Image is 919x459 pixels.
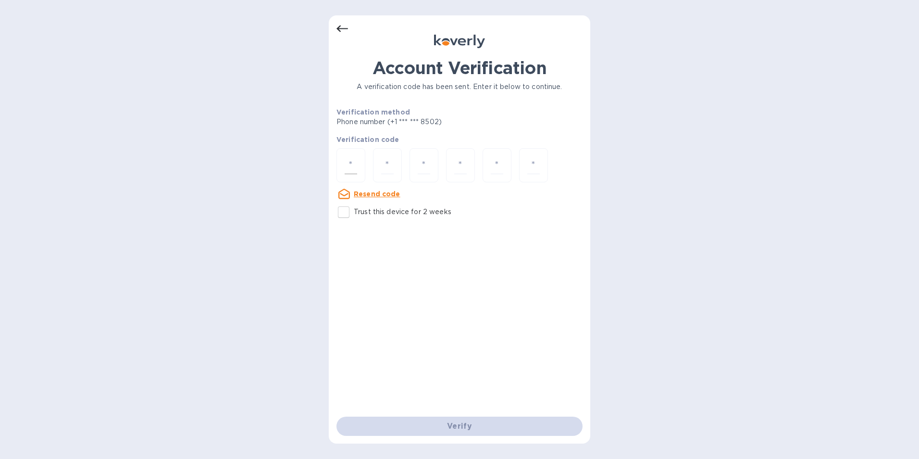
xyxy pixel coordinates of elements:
b: Verification method [336,108,410,116]
p: Verification code [336,135,583,144]
h1: Account Verification [336,58,583,78]
u: Resend code [354,190,400,198]
p: A verification code has been sent. Enter it below to continue. [336,82,583,92]
p: Trust this device for 2 weeks [354,207,451,217]
p: Phone number (+1 *** *** 8502) [336,117,515,127]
